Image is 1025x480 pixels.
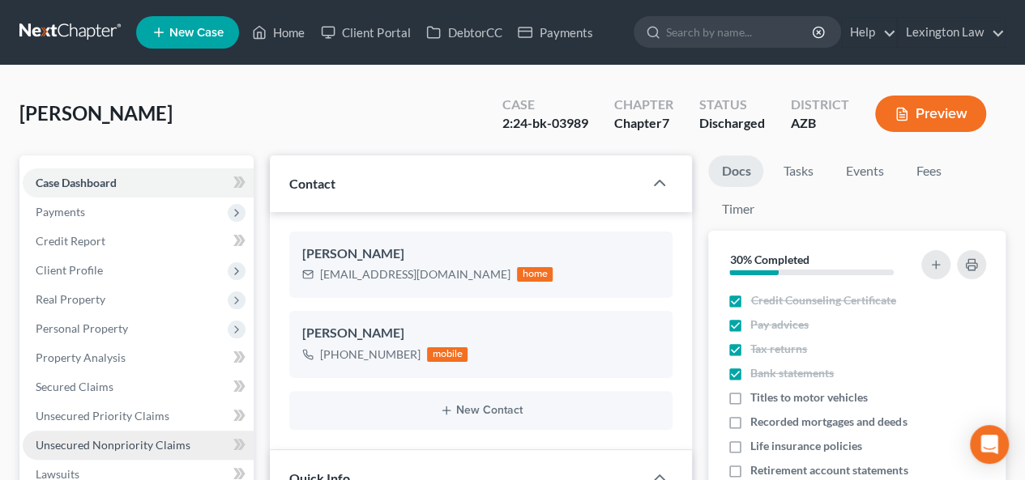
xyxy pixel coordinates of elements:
[750,389,868,406] span: Titles to motor vehicles
[36,292,105,306] span: Real Property
[36,263,103,277] span: Client Profile
[791,96,849,114] div: District
[614,96,673,114] div: Chapter
[36,380,113,393] span: Secured Claims
[750,341,807,357] span: Tax returns
[699,114,765,133] div: Discharged
[729,253,809,266] strong: 30% Completed
[770,155,826,187] a: Tasks
[23,227,254,256] a: Credit Report
[502,114,588,133] div: 2:24-bk-03989
[418,18,510,47] a: DebtorCC
[23,431,254,460] a: Unsecured Nonpriority Claims
[708,193,767,225] a: Timer
[832,155,896,187] a: Events
[750,316,809,333] span: Pay advices
[23,372,254,401] a: Secured Claims
[302,324,660,343] div: [PERSON_NAME]
[19,101,173,125] span: [PERSON_NAME]
[502,96,588,114] div: Case
[36,409,169,423] span: Unsecured Priority Claims
[898,18,1005,47] a: Lexington Law
[970,425,1009,464] div: Open Intercom Messenger
[510,18,600,47] a: Payments
[36,438,190,452] span: Unsecured Nonpriority Claims
[320,266,510,282] div: [EMAIL_ADDRESS][DOMAIN_NAME]
[750,462,908,478] span: Retirement account statements
[750,292,895,308] span: Credit Counseling Certificate
[23,343,254,372] a: Property Analysis
[791,114,849,133] div: AZB
[23,401,254,431] a: Unsecured Priority Claims
[36,176,117,189] span: Case Dashboard
[517,267,553,282] div: home
[23,168,254,198] a: Case Dashboard
[320,346,421,363] div: [PHONE_NUMBER]
[427,347,468,362] div: mobile
[169,27,224,39] span: New Case
[662,115,669,130] span: 7
[903,155,955,187] a: Fees
[666,17,814,47] input: Search by name...
[750,365,834,381] span: Bank statements
[302,244,660,264] div: [PERSON_NAME]
[36,321,128,335] span: Personal Property
[750,414,907,430] span: Recorded mortgages and deeds
[289,176,335,191] span: Contact
[302,404,660,417] button: New Contact
[36,234,105,248] span: Credit Report
[244,18,313,47] a: Home
[750,438,862,454] span: Life insurance policies
[708,155,763,187] a: Docs
[699,96,765,114] div: Status
[36,350,126,364] span: Property Analysis
[875,96,986,132] button: Preview
[842,18,896,47] a: Help
[614,114,673,133] div: Chapter
[36,205,85,219] span: Payments
[313,18,418,47] a: Client Portal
